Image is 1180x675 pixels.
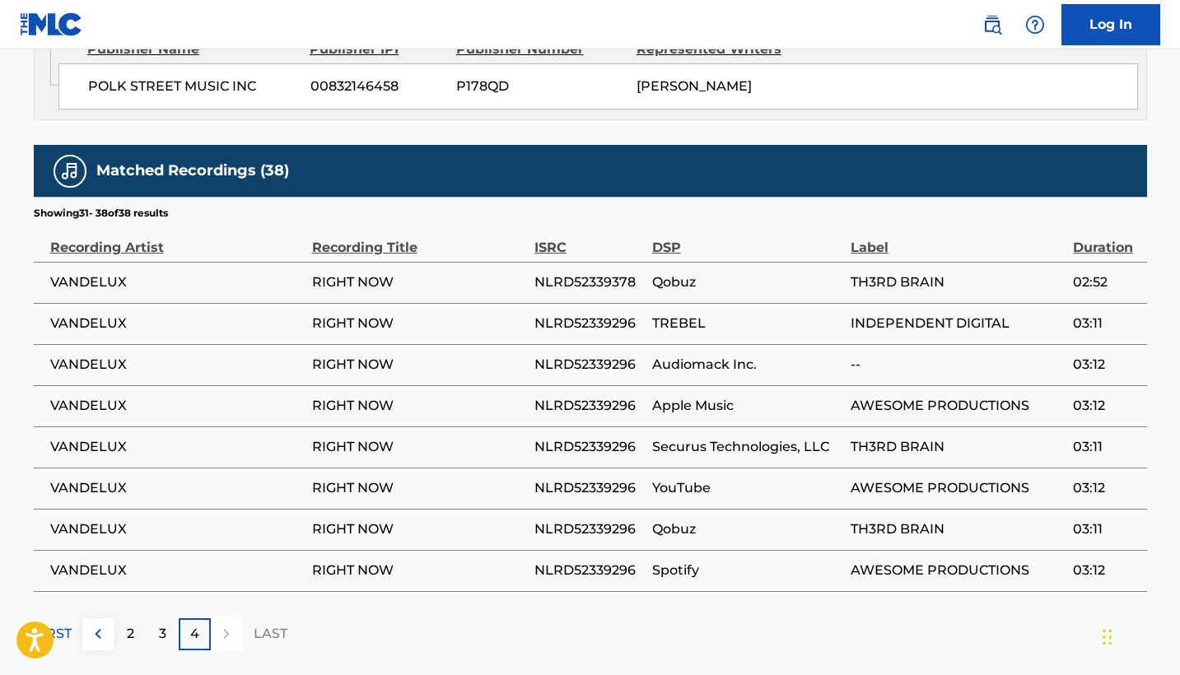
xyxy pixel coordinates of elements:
span: NLRD52339296 [534,519,644,539]
span: RIGHT NOW [312,355,526,375]
span: Qobuz [652,519,842,539]
div: Duration [1073,221,1138,258]
h5: Matched Recordings (38) [96,161,289,180]
span: RIGHT NOW [312,437,526,457]
img: search [982,15,1002,35]
span: AWESOME PRODUCTIONS [851,561,1065,580]
span: [PERSON_NAME] [637,78,752,94]
span: RIGHT NOW [312,478,526,498]
span: NLRD52339296 [534,314,644,333]
span: NLRD52339296 [534,355,644,375]
span: AWESOME PRODUCTIONS [851,478,1065,498]
span: AWESOME PRODUCTIONS [851,396,1065,416]
span: TH3RD BRAIN [851,519,1065,539]
span: NLRD52339296 [534,478,644,498]
span: VANDELUX [50,478,304,498]
span: TH3RD BRAIN [851,272,1065,292]
img: left [88,624,108,644]
span: VANDELUX [50,561,304,580]
span: Qobuz [652,272,842,292]
span: 03:11 [1073,437,1138,457]
img: help [1025,15,1045,35]
span: INDEPENDENT DIGITAL [851,314,1065,333]
span: RIGHT NOW [312,561,526,580]
span: Spotify [652,561,842,580]
span: TREBEL [652,314,842,333]
span: VANDELUX [50,396,304,416]
div: ISRC [534,221,644,258]
p: FIRST [34,624,72,644]
span: VANDELUX [50,314,304,333]
p: 2 [127,624,134,644]
span: VANDELUX [50,272,304,292]
p: 3 [159,624,166,644]
span: VANDELUX [50,355,304,375]
div: Label [851,221,1065,258]
span: Securus Technologies, LLC [652,437,842,457]
span: P178QD [456,77,624,96]
span: 02:52 [1073,272,1138,292]
span: TH3RD BRAIN [851,437,1065,457]
span: 03:12 [1073,478,1138,498]
div: Recording Artist [50,221,304,258]
span: 03:12 [1073,396,1138,416]
span: YouTube [652,478,842,498]
span: NLRD52339296 [534,396,644,416]
span: 03:11 [1073,519,1138,539]
span: Apple Music [652,396,842,416]
span: RIGHT NOW [312,314,526,333]
div: Drag [1103,612,1112,662]
p: Showing 31 - 38 of 38 results [34,206,168,221]
div: Help [1019,8,1052,41]
a: Log In [1061,4,1160,45]
img: Matched Recordings [60,161,80,181]
span: RIGHT NOW [312,396,526,416]
div: DSP [652,221,842,258]
span: 03:11 [1073,314,1138,333]
span: VANDELUX [50,519,304,539]
span: NLRD52339378 [534,272,644,292]
span: -- [851,355,1065,375]
span: RIGHT NOW [312,272,526,292]
p: 4 [190,624,199,644]
span: NLRD52339296 [534,437,644,457]
p: LAST [254,624,287,644]
span: POLK STREET MUSIC INC [88,77,298,96]
a: Public Search [976,8,1009,41]
span: VANDELUX [50,437,304,457]
span: 00832146458 [310,77,444,96]
span: Audiomack Inc. [652,355,842,375]
span: RIGHT NOW [312,519,526,539]
div: Recording Title [312,221,526,258]
img: MLC Logo [20,12,83,36]
span: 03:12 [1073,355,1138,375]
span: NLRD52339296 [534,561,644,580]
iframe: Chat Widget [1098,596,1180,675]
span: 03:12 [1073,561,1138,580]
